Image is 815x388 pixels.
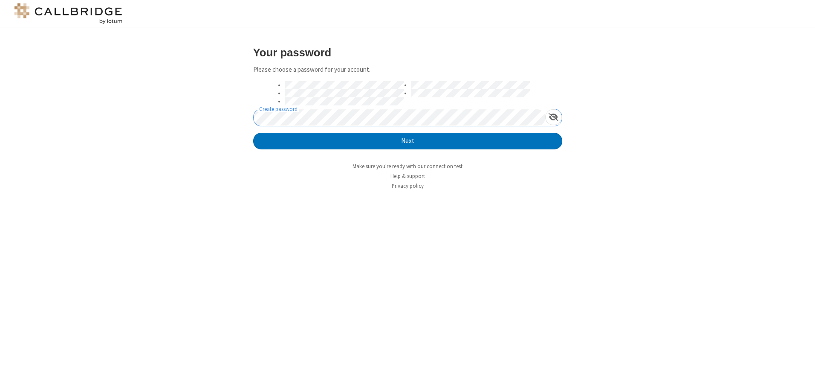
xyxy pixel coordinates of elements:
button: Next [253,133,562,150]
div: Show password [545,109,562,125]
a: Privacy policy [392,182,424,190]
a: Make sure you're ready with our connection test [353,163,462,170]
h3: Your password [253,47,562,58]
input: Create password [254,109,545,126]
p: Please choose a password for your account. [253,65,562,75]
img: logo@2x.png [13,3,124,24]
a: Help & support [390,172,425,180]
